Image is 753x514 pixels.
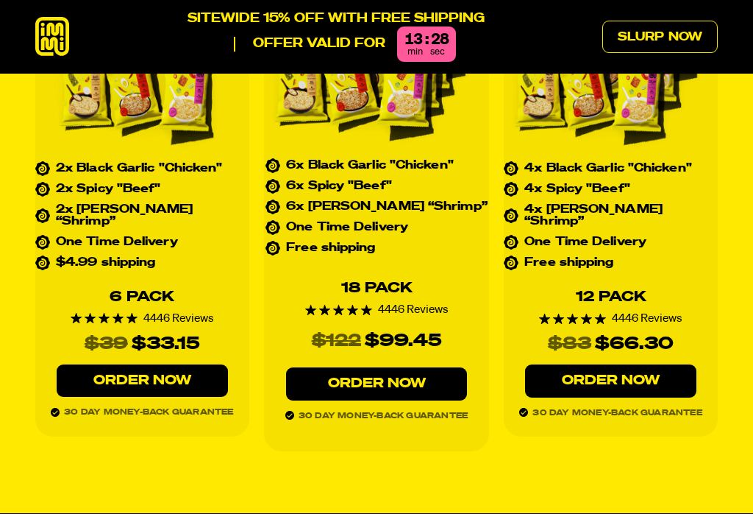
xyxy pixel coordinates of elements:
div: : [425,32,428,49]
li: Free shipping [504,257,718,269]
li: One Time Delivery [35,236,249,248]
li: 2x Spicy "Beef" [35,183,249,195]
li: 4x [PERSON_NAME] “Shrimp” [504,204,718,228]
span: sec [430,47,445,57]
div: 4446 Reviews [539,313,682,325]
li: 2x Black Garlic "Chicken" [35,163,249,175]
li: 6x Spicy "Beef" [265,180,488,192]
div: 28 [431,32,449,49]
div: 6 Pack [110,289,174,304]
li: One Time Delivery [265,222,488,233]
p: SITEWIDE 15% OFF WITH FREE SHIPPING [188,12,485,27]
li: 4x Black Garlic "Chicken" [504,163,718,175]
a: Order Now [57,365,228,398]
div: $33.15 [132,330,200,358]
div: 13 [404,32,422,49]
div: 4446 Reviews [71,313,214,325]
span: min [407,47,423,57]
li: 4x Spicy "Beef" [504,183,718,195]
li: 6x [PERSON_NAME] “Shrimp” [265,201,488,213]
div: $66.30 [595,330,674,358]
li: Free shipping [265,242,488,254]
s: $122 [312,327,361,355]
div: 12 Pack [576,289,646,304]
li: $4.99 shipping [35,257,249,269]
span: 30 day money-back guarantee [285,409,468,452]
div: 18 Pack [341,281,413,295]
a: Order Now [525,365,696,398]
s: $39 [85,330,128,358]
s: $83 [548,330,591,358]
a: Order Now [286,367,466,401]
p: Offer valid for [234,37,385,52]
li: 6x Black Garlic "Chicken" [265,160,488,172]
span: 30 day money-back guarantee [519,406,702,437]
div: 4446 Reviews [305,304,449,316]
li: One Time Delivery [504,236,718,248]
li: 2x [PERSON_NAME] “Shrimp” [35,204,249,228]
span: 30 day money-back guarantee [51,406,233,437]
div: $99.45 [365,327,442,355]
a: Slurp Now [602,21,718,53]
